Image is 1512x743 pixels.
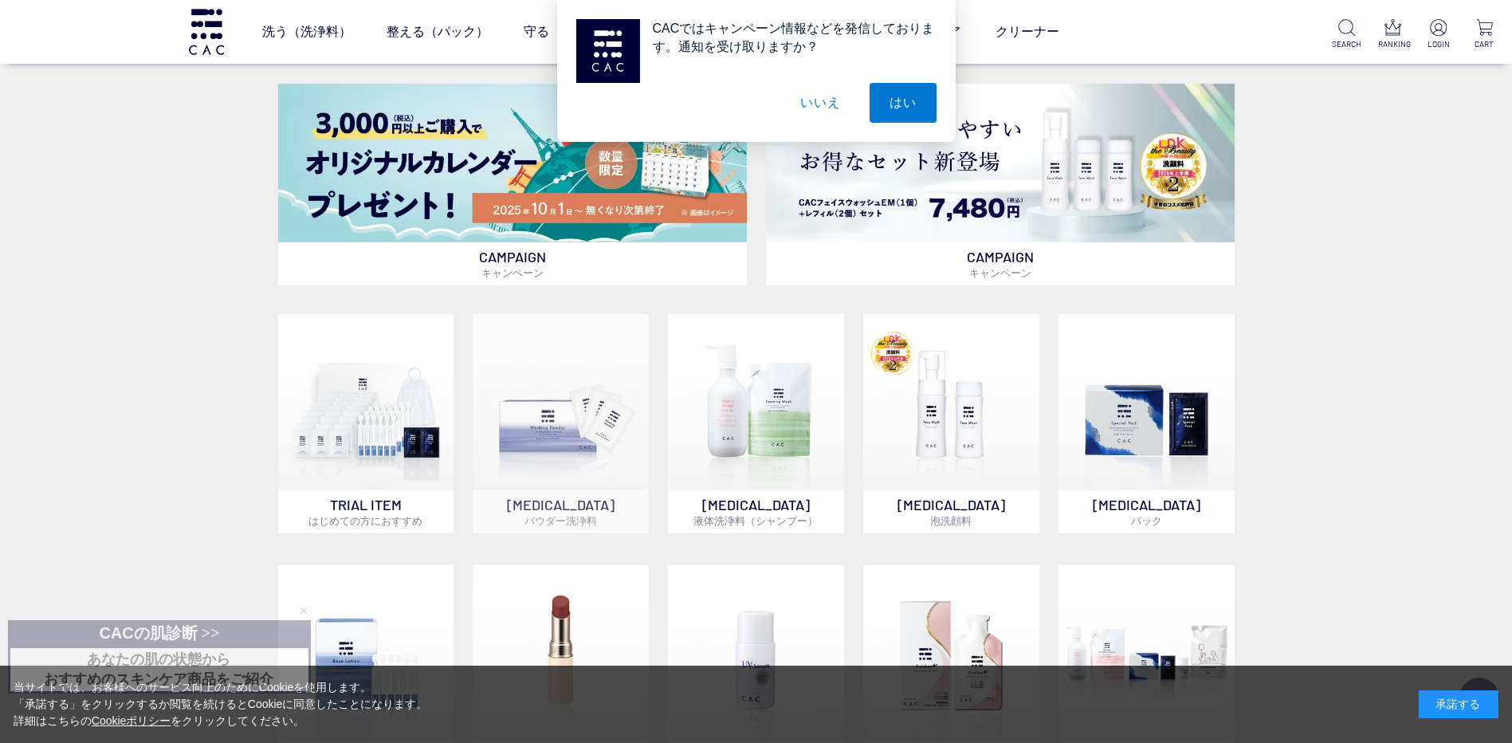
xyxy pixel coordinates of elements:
p: [MEDICAL_DATA] [668,490,844,533]
p: TRIAL ITEM [278,490,454,533]
img: トライアルセット [278,314,454,490]
button: はい [870,83,937,123]
a: [MEDICAL_DATA]パウダー洗浄料 [473,314,649,533]
span: キャンペーン [969,266,1031,279]
span: パウダー洗浄料 [524,514,597,527]
a: フェイスウォッシュ＋レフィル2個セット フェイスウォッシュ＋レフィル2個セット CAMPAIGNキャンペーン [766,84,1235,285]
div: 承諾する [1419,690,1498,718]
a: トライアルセット TRIAL ITEMはじめての方におすすめ [278,314,454,533]
p: CAMPAIGN [766,242,1235,285]
img: カレンダープレゼント [278,84,747,242]
div: 当サイトでは、お客様へのサービス向上のためにCookieを使用します。 「承諾する」をクリックするか閲覧を続けるとCookieに同意したことになります。 詳細はこちらの をクリックしてください。 [14,679,428,729]
button: いいえ [780,83,860,123]
a: カレンダープレゼント カレンダープレゼント CAMPAIGNキャンペーン [278,84,747,285]
img: notification icon [576,19,640,83]
img: インナーケア [863,565,1039,741]
span: パック [1131,514,1162,527]
a: 泡洗顔料 [MEDICAL_DATA]泡洗顔料 [863,314,1039,533]
p: [MEDICAL_DATA] [1058,490,1235,533]
p: CAMPAIGN [278,242,747,285]
img: フェイスウォッシュ＋レフィル2個セット [766,84,1235,242]
div: CACではキャンペーン情報などを発信しております。通知を受け取りますか？ [640,19,937,56]
span: キャンペーン [481,266,544,279]
span: 泡洗顔料 [930,514,972,527]
a: Cookieポリシー [92,714,171,727]
span: はじめての方におすすめ [308,514,422,527]
a: [MEDICAL_DATA]パック [1058,314,1235,533]
span: 液体洗浄料（シャンプー） [693,514,818,527]
p: [MEDICAL_DATA] [473,490,649,533]
a: [MEDICAL_DATA]液体洗浄料（シャンプー） [668,314,844,533]
img: 泡洗顔料 [863,314,1039,490]
p: [MEDICAL_DATA] [863,490,1039,533]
